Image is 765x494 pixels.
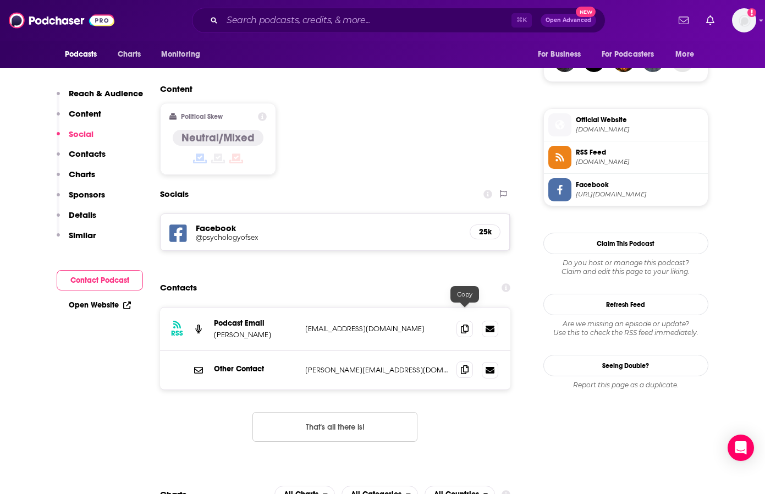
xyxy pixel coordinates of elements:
[576,147,703,157] span: RSS Feed
[543,320,708,337] div: Are we missing an episode or update? Use this to check the RSS feed immediately.
[538,47,581,62] span: For Business
[576,190,703,199] span: https://www.facebook.com/psychologyofsex
[69,108,101,119] p: Content
[511,13,532,28] span: ⌘ K
[543,259,708,276] div: Claim and edit this page to your liking.
[57,149,106,169] button: Contacts
[747,8,756,17] svg: Add a profile image
[57,169,95,189] button: Charts
[546,18,591,23] span: Open Advanced
[57,189,105,210] button: Sponsors
[675,47,694,62] span: More
[674,11,693,30] a: Show notifications dropdown
[69,300,131,310] a: Open Website
[214,330,296,339] p: [PERSON_NAME]
[222,12,511,29] input: Search podcasts, credits, & more...
[305,324,448,333] p: [EMAIL_ADDRESS][DOMAIN_NAME]
[69,189,105,200] p: Sponsors
[543,381,708,389] div: Report this page as a duplicate.
[548,178,703,201] a: Facebook[URL][DOMAIN_NAME]
[57,44,112,65] button: open menu
[153,44,214,65] button: open menu
[9,10,114,31] img: Podchaser - Follow, Share and Rate Podcasts
[181,131,255,145] h4: Neutral/Mixed
[543,233,708,254] button: Claim This Podcast
[602,47,654,62] span: For Podcasters
[196,223,461,233] h5: Facebook
[57,210,96,230] button: Details
[196,233,461,241] a: @psychologyofsex
[118,47,141,62] span: Charts
[543,294,708,315] button: Refresh Feed
[252,412,417,442] button: Nothing here.
[305,365,448,375] p: [PERSON_NAME][EMAIL_ADDRESS][DOMAIN_NAME]
[69,129,93,139] p: Social
[196,233,372,241] h5: @psychologyofsex
[576,125,703,134] span: sexandpsychology.com
[57,129,93,149] button: Social
[548,146,703,169] a: RSS Feed[DOMAIN_NAME]
[541,14,596,27] button: Open AdvancedNew
[214,364,296,374] p: Other Contact
[160,277,197,298] h2: Contacts
[530,44,595,65] button: open menu
[576,7,596,17] span: New
[57,230,96,250] button: Similar
[57,108,101,129] button: Content
[57,88,143,108] button: Reach & Audience
[576,180,703,190] span: Facebook
[69,88,143,98] p: Reach & Audience
[543,355,708,376] a: Seeing Double?
[668,44,708,65] button: open menu
[192,8,606,33] div: Search podcasts, credits, & more...
[732,8,756,32] span: Logged in as SolComms
[69,230,96,240] p: Similar
[69,210,96,220] p: Details
[69,169,95,179] p: Charts
[595,44,670,65] button: open menu
[57,270,143,290] button: Contact Podcast
[65,47,97,62] span: Podcasts
[548,113,703,136] a: Official Website[DOMAIN_NAME]
[479,227,491,237] h5: 25k
[576,158,703,166] span: sexandpsychology.com
[111,44,148,65] a: Charts
[160,84,502,94] h2: Content
[450,286,479,303] div: Copy
[732,8,756,32] button: Show profile menu
[576,115,703,125] span: Official Website
[181,113,223,120] h2: Political Skew
[702,11,719,30] a: Show notifications dropdown
[161,47,200,62] span: Monitoring
[732,8,756,32] img: User Profile
[728,435,754,461] div: Open Intercom Messenger
[171,329,183,338] h3: RSS
[160,184,189,205] h2: Socials
[214,319,296,328] p: Podcast Email
[69,149,106,159] p: Contacts
[543,259,708,267] span: Do you host or manage this podcast?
